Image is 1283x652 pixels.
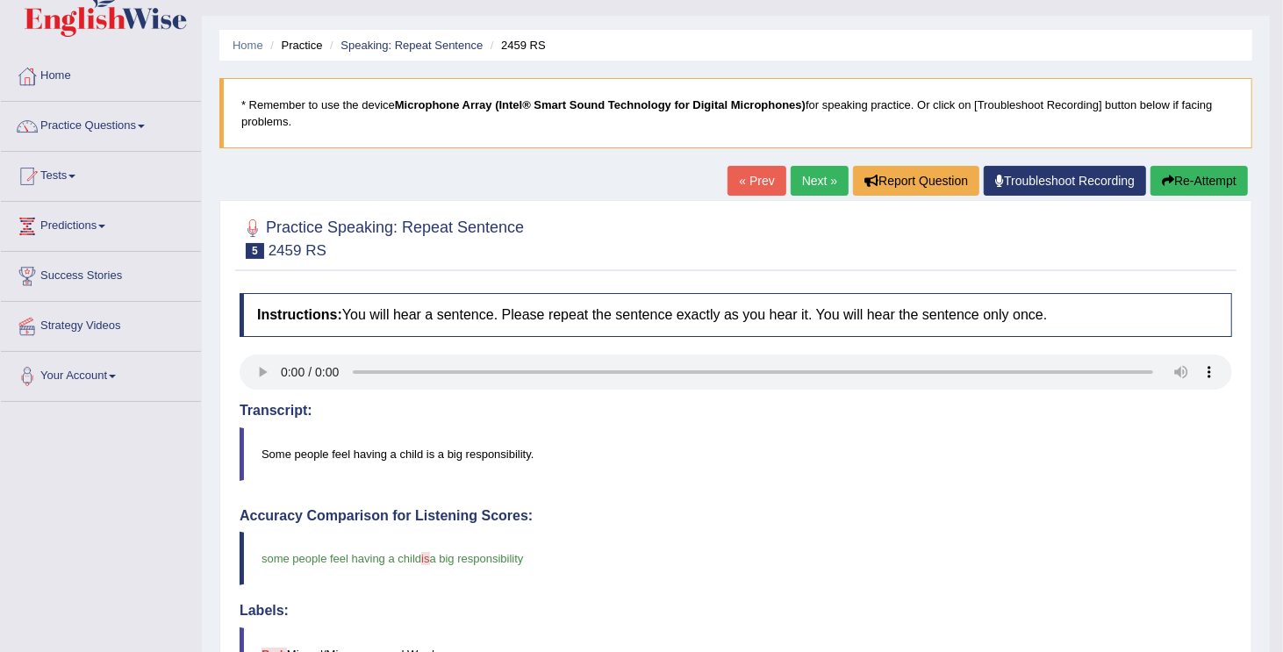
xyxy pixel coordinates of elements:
[1,152,201,196] a: Tests
[240,293,1232,337] h4: You will hear a sentence. Please repeat the sentence exactly as you hear it. You will hear the se...
[269,242,326,259] small: 2459 RS
[1,352,201,396] a: Your Account
[791,166,849,196] a: Next »
[240,215,524,259] h2: Practice Speaking: Repeat Sentence
[340,39,483,52] a: Speaking: Repeat Sentence
[1,252,201,296] a: Success Stories
[395,98,806,111] b: Microphone Array (Intel® Smart Sound Technology for Digital Microphones)
[984,166,1146,196] a: Troubleshoot Recording
[853,166,979,196] button: Report Question
[240,427,1232,481] blockquote: Some people feel having a child is a big responsibility.
[1,202,201,246] a: Predictions
[262,552,421,565] span: some people feel having a child
[240,508,1232,524] h4: Accuracy Comparison for Listening Scores:
[1,302,201,346] a: Strategy Videos
[1,52,201,96] a: Home
[219,78,1252,148] blockquote: * Remember to use the device for speaking practice. Or click on [Troubleshoot Recording] button b...
[1150,166,1248,196] button: Re-Attempt
[240,403,1232,419] h4: Transcript:
[266,37,322,54] li: Practice
[430,552,524,565] span: a big responsibility
[240,603,1232,619] h4: Labels:
[246,243,264,259] span: 5
[257,307,342,322] b: Instructions:
[486,37,546,54] li: 2459 RS
[233,39,263,52] a: Home
[421,552,429,565] span: is
[1,102,201,146] a: Practice Questions
[728,166,785,196] a: « Prev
